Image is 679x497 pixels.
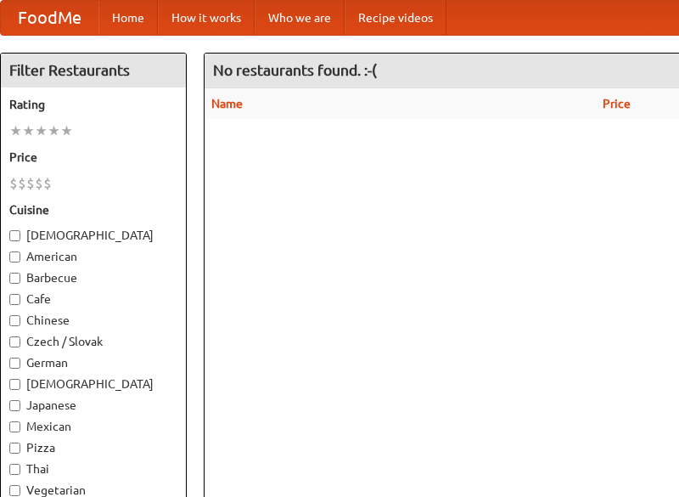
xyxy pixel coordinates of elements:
label: Czech / Slovak [9,333,177,350]
input: Barbecue [9,273,20,284]
input: German [9,358,20,369]
a: Recipe videos [345,1,446,35]
label: [DEMOGRAPHIC_DATA] [9,227,177,244]
input: Chinese [9,315,20,326]
label: Barbecue [9,269,177,286]
h5: Rating [9,96,177,113]
label: German [9,354,177,371]
label: Pizza [9,439,177,456]
input: Cafe [9,294,20,305]
input: American [9,251,20,263]
ng-pluralize: No restaurants found. :-( [213,62,377,78]
a: Price [603,97,631,110]
li: ★ [9,121,22,140]
input: Pizza [9,443,20,454]
li: $ [9,174,18,193]
input: Mexican [9,421,20,432]
li: ★ [22,121,35,140]
h4: Filter Restaurants [1,54,186,88]
li: $ [18,174,26,193]
li: $ [26,174,35,193]
input: Thai [9,464,20,475]
a: Home [98,1,158,35]
input: [DEMOGRAPHIC_DATA] [9,379,20,390]
a: Name [211,97,243,110]
li: ★ [48,121,60,140]
label: Cafe [9,291,177,308]
input: Japanese [9,400,20,411]
input: [DEMOGRAPHIC_DATA] [9,230,20,241]
label: Mexican [9,418,177,435]
label: American [9,248,177,265]
li: $ [35,174,43,193]
label: Thai [9,460,177,477]
label: Japanese [9,397,177,414]
li: ★ [60,121,73,140]
a: Who we are [255,1,345,35]
input: Czech / Slovak [9,336,20,347]
h5: Price [9,149,177,166]
label: [DEMOGRAPHIC_DATA] [9,376,177,393]
a: FoodMe [1,1,98,35]
input: Vegetarian [9,485,20,496]
a: How it works [158,1,255,35]
li: ★ [35,121,48,140]
label: Chinese [9,312,177,329]
li: $ [43,174,52,193]
h5: Cuisine [9,201,177,218]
